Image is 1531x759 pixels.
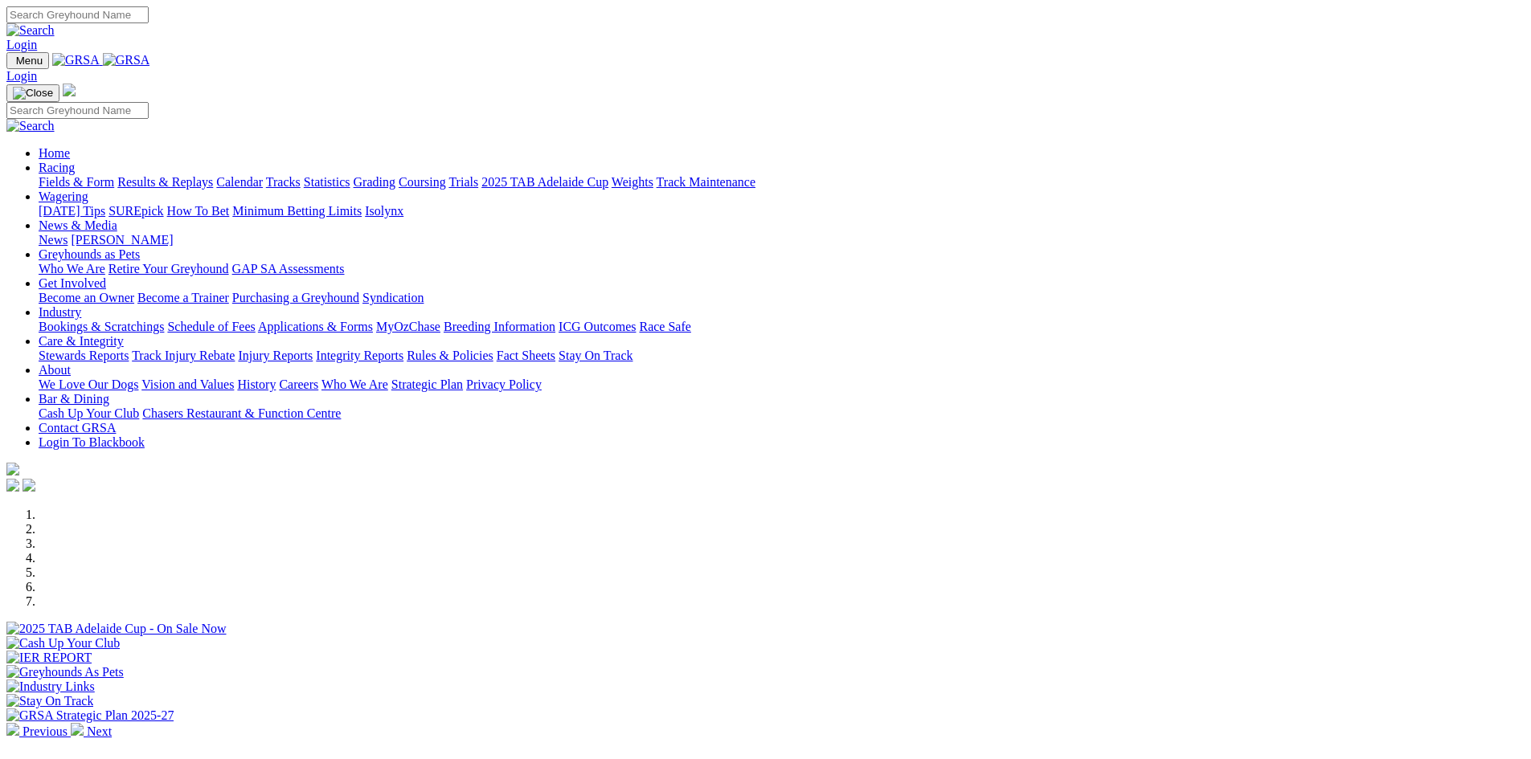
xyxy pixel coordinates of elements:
[6,651,92,665] img: IER REPORT
[354,175,395,189] a: Grading
[63,84,76,96] img: logo-grsa-white.png
[39,305,81,319] a: Industry
[444,320,555,333] a: Breeding Information
[6,679,95,694] img: Industry Links
[6,708,174,723] img: GRSA Strategic Plan 2025-27
[39,320,1525,334] div: Industry
[376,320,440,333] a: MyOzChase
[6,723,19,736] img: chevron-left-pager-white.svg
[612,175,653,189] a: Weights
[132,349,235,362] a: Track Injury Rebate
[39,175,114,189] a: Fields & Form
[117,175,213,189] a: Results & Replays
[481,175,608,189] a: 2025 TAB Adelaide Cup
[71,724,112,738] a: Next
[448,175,478,189] a: Trials
[39,161,75,174] a: Racing
[39,218,117,232] a: News & Media
[39,349,1525,363] div: Care & Integrity
[232,204,362,218] a: Minimum Betting Limits
[39,247,140,261] a: Greyhounds as Pets
[52,53,100,67] img: GRSA
[39,175,1525,190] div: Racing
[362,291,424,304] a: Syndication
[23,479,35,492] img: twitter.svg
[39,406,139,420] a: Cash Up Your Club
[39,233,68,247] a: News
[39,334,124,348] a: Care & Integrity
[6,694,93,708] img: Stay On Track
[39,406,1525,421] div: Bar & Dining
[6,6,149,23] input: Search
[6,119,55,133] img: Search
[142,406,341,420] a: Chasers Restaurant & Function Centre
[39,291,134,304] a: Become an Owner
[6,463,19,475] img: logo-grsa-white.png
[232,262,345,275] a: GAP SA Assessments
[6,52,49,69] button: Toggle navigation
[6,84,59,102] button: Toggle navigation
[108,262,229,275] a: Retire Your Greyhound
[167,320,255,333] a: Schedule of Fees
[71,233,173,247] a: [PERSON_NAME]
[39,349,129,362] a: Stewards Reports
[141,377,234,391] a: Vision and Values
[407,349,493,362] a: Rules & Policies
[365,204,403,218] a: Isolynx
[266,175,301,189] a: Tracks
[39,146,70,160] a: Home
[39,204,105,218] a: [DATE] Tips
[232,291,359,304] a: Purchasing a Greyhound
[399,175,446,189] a: Coursing
[304,175,350,189] a: Statistics
[39,262,1525,276] div: Greyhounds as Pets
[238,349,313,362] a: Injury Reports
[39,190,88,203] a: Wagering
[559,349,632,362] a: Stay On Track
[23,724,68,738] span: Previous
[559,320,636,333] a: ICG Outcomes
[279,377,318,391] a: Careers
[137,291,229,304] a: Become a Trainer
[657,175,755,189] a: Track Maintenance
[16,55,43,67] span: Menu
[391,377,463,391] a: Strategic Plan
[258,320,373,333] a: Applications & Forms
[39,320,164,333] a: Bookings & Scratchings
[466,377,542,391] a: Privacy Policy
[108,204,163,218] a: SUREpick
[6,23,55,38] img: Search
[39,392,109,406] a: Bar & Dining
[39,262,105,275] a: Who We Are
[6,102,149,119] input: Search
[39,276,106,290] a: Get Involved
[6,724,71,738] a: Previous
[237,377,276,391] a: History
[103,53,150,67] img: GRSA
[6,622,227,636] img: 2025 TAB Adelaide Cup - On Sale Now
[39,291,1525,305] div: Get Involved
[39,435,145,449] a: Login To Blackbook
[316,349,403,362] a: Integrity Reports
[71,723,84,736] img: chevron-right-pager-white.svg
[216,175,263,189] a: Calendar
[6,479,19,492] img: facebook.svg
[39,377,138,391] a: We Love Our Dogs
[13,87,53,100] img: Close
[39,421,116,435] a: Contact GRSA
[6,69,37,83] a: Login
[39,233,1525,247] div: News & Media
[167,204,230,218] a: How To Bet
[39,363,71,377] a: About
[87,724,112,738] span: Next
[497,349,555,362] a: Fact Sheets
[321,377,388,391] a: Who We Are
[39,377,1525,392] div: About
[6,665,124,679] img: Greyhounds As Pets
[6,636,120,651] img: Cash Up Your Club
[6,38,37,51] a: Login
[639,320,690,333] a: Race Safe
[39,204,1525,218] div: Wagering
